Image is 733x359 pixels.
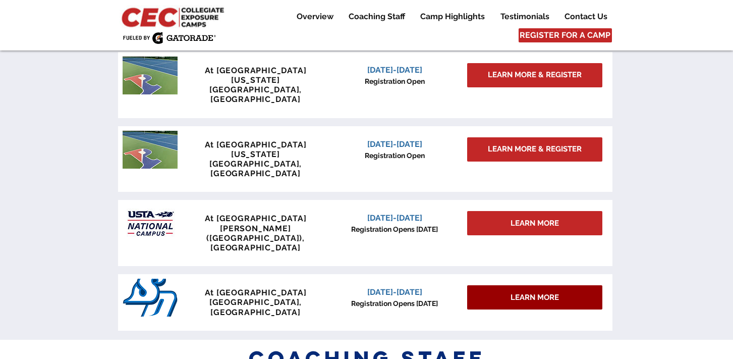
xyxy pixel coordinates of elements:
[467,285,602,310] div: LEARN MORE
[351,299,438,307] span: Registration Opens [DATE]
[120,5,229,28] img: CEC Logo Primary_edited.jpg
[123,131,178,169] img: penn tennis courts with logo.jpeg
[205,66,307,85] span: At [GEOGRAPHIC_DATA][US_STATE]
[559,11,612,23] p: Contact Us
[205,214,307,223] span: At [GEOGRAPHIC_DATA]
[209,297,302,317] span: [GEOGRAPHIC_DATA], [GEOGRAPHIC_DATA]
[292,11,339,23] p: Overview
[123,204,178,242] img: USTA Campus image_edited.jpg
[520,30,610,41] span: REGISTER FOR A CAMP
[467,211,602,235] div: LEARN MORE
[367,287,422,297] span: [DATE]-[DATE]
[557,11,614,23] a: Contact Us
[344,11,410,23] p: Coaching Staff
[123,57,178,94] img: penn tennis courts with logo.jpeg
[365,151,425,160] span: Registration Open
[367,213,422,223] span: [DATE]-[DATE]
[495,11,554,23] p: Testimonials
[415,11,490,23] p: Camp Highlights
[467,63,602,87] a: LEARN MORE & REGISTER
[209,159,302,178] span: [GEOGRAPHIC_DATA], [GEOGRAPHIC_DATA]
[205,288,307,297] span: At [GEOGRAPHIC_DATA]
[467,137,602,162] a: LEARN MORE & REGISTER
[413,11,492,23] a: Camp Highlights
[281,11,614,23] nav: Site
[351,225,438,233] span: Registration Opens [DATE]
[367,139,422,149] span: [DATE]-[DATE]
[123,32,216,44] img: Fueled by Gatorade.png
[209,85,302,104] span: [GEOGRAPHIC_DATA], [GEOGRAPHIC_DATA]
[341,11,412,23] a: Coaching Staff
[488,144,582,155] span: LEARN MORE & REGISTER
[511,292,559,303] span: LEARN MORE
[123,279,178,317] img: San_Diego_Toreros_logo.png
[519,28,612,42] a: REGISTER FOR A CAMP
[205,140,307,159] span: At [GEOGRAPHIC_DATA][US_STATE]
[206,224,305,252] span: [PERSON_NAME] ([GEOGRAPHIC_DATA]), [GEOGRAPHIC_DATA]
[289,11,341,23] a: Overview
[511,218,559,229] span: LEARN MORE
[365,77,425,85] span: Registration Open
[488,70,582,80] span: LEARN MORE & REGISTER
[367,65,422,75] span: [DATE]-[DATE]
[493,11,556,23] a: Testimonials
